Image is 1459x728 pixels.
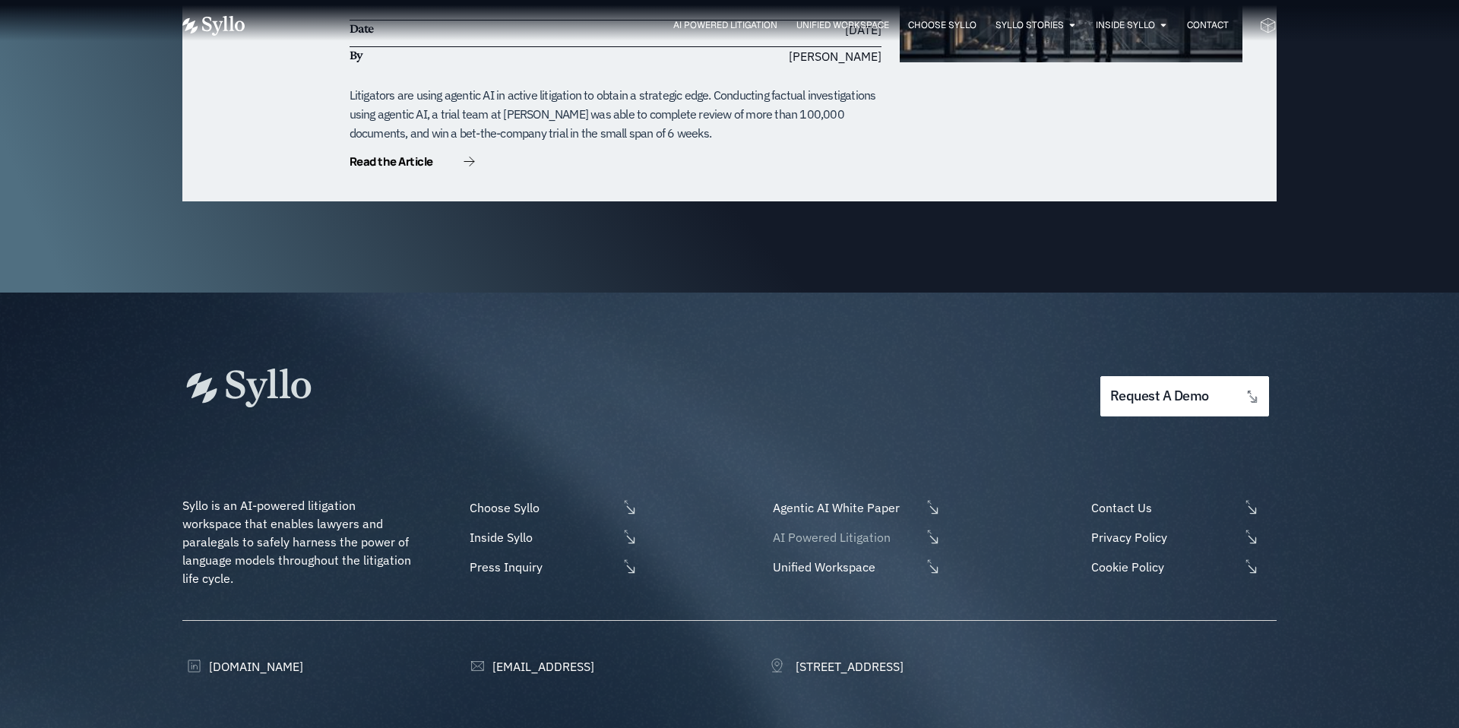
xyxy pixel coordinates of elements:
[182,657,303,676] a: [DOMAIN_NAME]
[182,16,245,36] img: Vector
[796,18,889,32] a: Unified Workspace
[769,528,941,546] a: AI Powered Litigation
[275,18,1229,33] nav: Menu
[1087,499,1277,517] a: Contact Us
[769,499,941,517] a: Agentic AI White Paper
[466,657,594,676] a: [EMAIL_ADDRESS]
[205,657,303,676] span: [DOMAIN_NAME]
[182,498,414,586] span: Syllo is an AI-powered litigation workspace that enables lawyers and paralegals to safely harness...
[466,528,618,546] span: Inside Syllo
[1187,18,1229,32] a: Contact
[792,657,904,676] span: [STREET_ADDRESS]
[1087,499,1239,517] span: Contact Us
[908,18,976,32] a: Choose Syllo
[466,558,638,576] a: Press Inquiry
[275,18,1229,33] div: Menu Toggle
[1087,528,1239,546] span: Privacy Policy
[350,47,608,64] h6: By
[350,156,475,171] a: Read the Article
[769,528,921,546] span: AI Powered Litigation
[1110,389,1209,404] span: request a demo
[466,558,618,576] span: Press Inquiry
[1100,376,1269,416] a: request a demo
[466,528,638,546] a: Inside Syllo
[350,86,881,142] div: Litigators are using agentic AI in active litigation to obtain a strategic edge. Conducting factu...
[769,657,904,676] a: [STREET_ADDRESS]
[466,499,618,517] span: Choose Syllo
[789,47,881,65] span: [PERSON_NAME]
[1096,18,1155,32] a: Inside Syllo
[1087,558,1239,576] span: Cookie Policy
[489,657,594,676] span: [EMAIL_ADDRESS]
[466,499,638,517] a: Choose Syllo
[769,558,941,576] a: Unified Workspace
[350,156,433,167] span: Read the Article
[1087,558,1277,576] a: Cookie Policy
[1087,528,1277,546] a: Privacy Policy
[769,558,921,576] span: Unified Workspace
[673,18,777,32] a: AI Powered Litigation
[995,18,1064,32] a: Syllo Stories
[769,499,921,517] span: Agentic AI White Paper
